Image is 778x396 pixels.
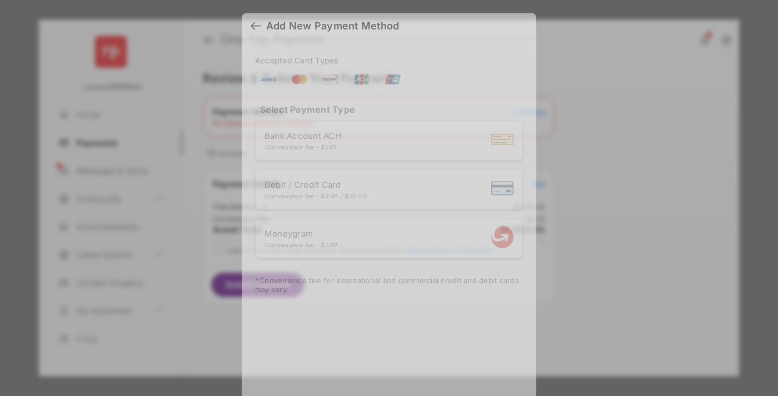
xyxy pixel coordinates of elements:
span: Accepted Card Types [255,56,343,65]
h4: Select Payment Type [255,104,523,115]
span: Debit / Credit Card [265,179,366,190]
span: Bank Account ACH [265,131,341,141]
span: Moneygram [265,228,337,239]
div: * Convenience fee for international and commercial credit and debit cards may vary. [255,276,523,296]
div: Convenience fee - $4.95 / $30.00 [265,192,366,200]
div: Convenience fee - $1.95 [265,143,341,151]
div: Add New Payment Method [266,20,399,32]
div: Convenience fee - $7.99 [265,241,337,249]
